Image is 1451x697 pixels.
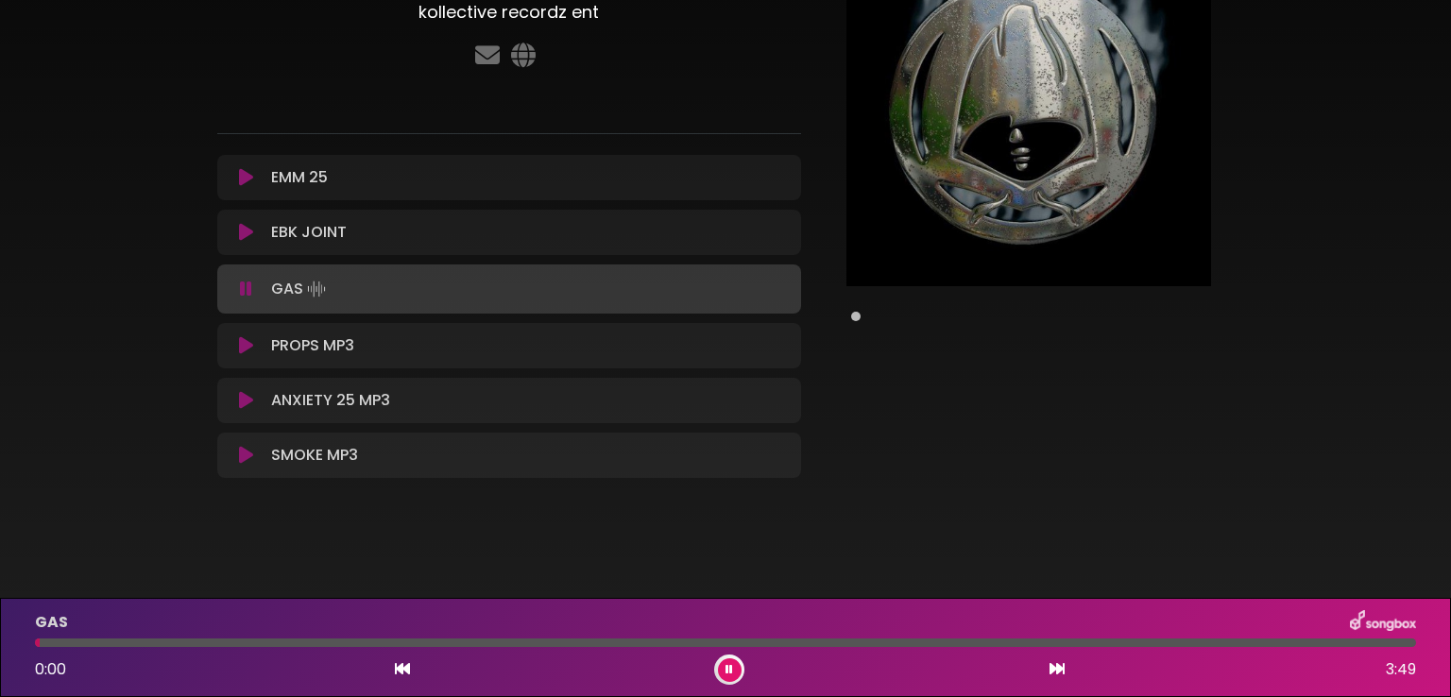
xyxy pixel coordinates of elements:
[271,276,330,302] p: GAS
[303,276,330,302] img: waveform4.gif
[271,444,358,467] p: SMOKE MP3
[217,2,801,23] h3: kollective recordz ent
[271,221,347,244] p: EBK JOINT
[271,334,354,357] p: PROPS MP3
[271,389,390,412] p: ANXIETY 25 MP3
[271,166,328,189] p: EMM 25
